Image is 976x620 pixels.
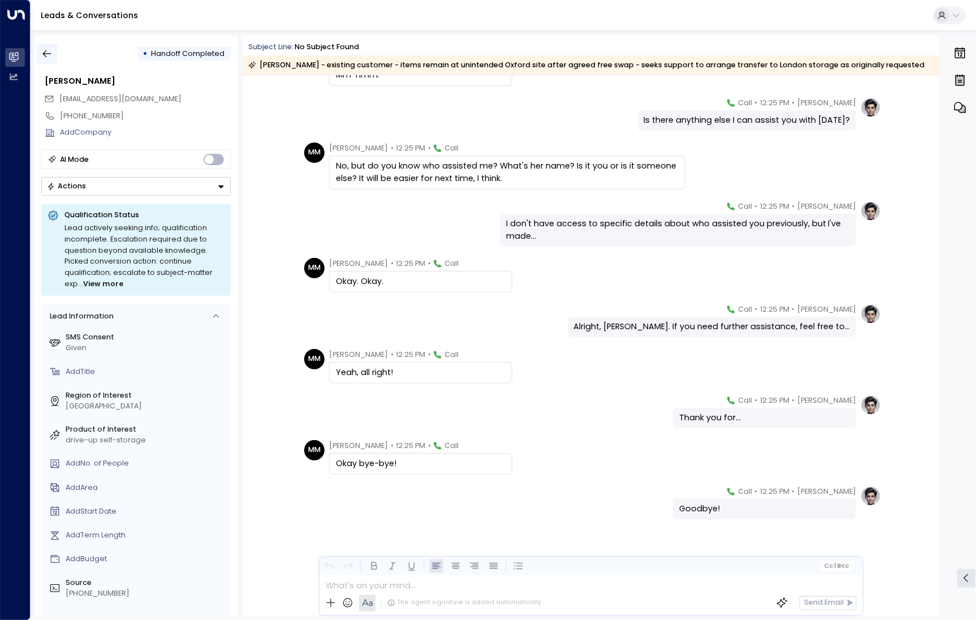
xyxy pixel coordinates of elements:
[59,94,182,104] span: [EMAIL_ADDRESS][DOMAIN_NAME]
[820,561,853,571] button: Cc|Bcc
[738,395,752,406] span: Call
[64,210,224,220] p: Qualification Status
[66,401,227,412] div: [GEOGRAPHIC_DATA]
[824,563,849,570] span: Cc Bcc
[329,349,388,360] span: [PERSON_NAME]
[428,440,431,451] span: •
[861,395,881,415] img: profile-logo.png
[428,258,431,269] span: •
[66,390,227,401] label: Region of Interest
[444,349,459,360] span: Call
[336,275,506,288] div: Okay. Okay.
[66,506,227,517] div: AddStart Date
[46,311,113,322] div: Lead Information
[738,486,752,497] span: Call
[336,458,506,470] div: Okay bye-bye!
[396,143,425,154] span: 12:25 PM
[66,554,227,565] div: AddBudget
[679,412,850,424] div: Thank you for...
[738,97,752,109] span: Call
[59,94,182,105] span: marlenemorvan@outlook.com
[792,201,795,212] span: •
[66,367,227,377] div: AddTitle
[835,563,836,570] span: |
[391,143,394,154] span: •
[152,49,225,58] span: Handoff Completed
[428,349,431,360] span: •
[755,304,758,315] span: •
[329,440,388,451] span: [PERSON_NAME]
[396,440,425,451] span: 12:25 PM
[336,367,506,379] div: Yeah, all right!
[861,201,881,221] img: profile-logo.png
[66,424,227,435] label: Product of Interest
[738,201,752,212] span: Call
[760,97,789,109] span: 12:25 PM
[336,160,679,184] div: No, but do you know who assisted me? What's her name? Is it you or is it someone else? It will be...
[41,177,231,196] div: Button group with a nested menu
[797,304,856,315] span: [PERSON_NAME]
[304,258,325,278] div: MM
[861,97,881,118] img: profile-logo.png
[295,42,359,53] div: No subject found
[66,483,227,493] div: AddArea
[66,343,227,354] div: Given
[797,395,856,406] span: [PERSON_NAME]
[573,321,850,333] div: Alright, [PERSON_NAME]. If you need further assistance, feel free to...
[391,349,394,360] span: •
[506,218,850,242] div: I don't have access to specific details about who assisted you previously, but I've made...
[444,258,459,269] span: Call
[60,127,231,138] div: AddCompany
[304,349,325,369] div: MM
[336,69,506,81] div: Mm-hmm.
[396,349,425,360] span: 12:25 PM
[64,222,224,290] div: Lead actively seeking info; qualification incomplete. Escalation required due to question beyond ...
[760,304,789,315] span: 12:25 PM
[66,588,227,599] div: [PHONE_NUMBER]
[248,59,925,71] div: [PERSON_NAME] - existing customer - items remain at unintended Oxford site after agreed free swap...
[142,45,148,63] div: •
[797,486,856,497] span: [PERSON_NAME]
[66,332,227,343] label: SMS Consent
[792,486,795,497] span: •
[755,395,758,406] span: •
[792,395,795,406] span: •
[41,177,231,196] button: Actions
[387,599,541,608] div: The agent signature is added automatically
[755,201,758,212] span: •
[444,143,459,154] span: Call
[322,559,336,574] button: Undo
[391,258,394,269] span: •
[342,559,356,574] button: Redo
[679,503,850,515] div: Goodbye!
[444,440,459,451] span: Call
[861,486,881,506] img: profile-logo.png
[329,143,388,154] span: [PERSON_NAME]
[792,97,795,109] span: •
[792,304,795,315] span: •
[66,458,227,469] div: AddNo. of People
[45,75,231,88] div: [PERSON_NAME]
[248,42,293,51] span: Subject Line:
[391,440,394,451] span: •
[755,97,758,109] span: •
[428,143,431,154] span: •
[41,10,138,21] a: Leads & Conversations
[66,530,227,541] div: AddTerm Length
[60,111,231,122] div: [PHONE_NUMBER]
[66,435,227,446] div: drive-up self-storage
[797,97,856,109] span: [PERSON_NAME]
[396,258,425,269] span: 12:25 PM
[304,440,325,460] div: MM
[66,578,227,588] label: Source
[738,304,752,315] span: Call
[644,114,850,127] div: Is there anything else I can assist you with [DATE]?
[60,154,89,165] div: AI Mode
[760,395,789,406] span: 12:25 PM
[304,143,325,163] div: MM
[329,258,388,269] span: [PERSON_NAME]
[760,486,789,497] span: 12:25 PM
[861,304,881,324] img: profile-logo.png
[755,486,758,497] span: •
[83,278,123,290] span: View more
